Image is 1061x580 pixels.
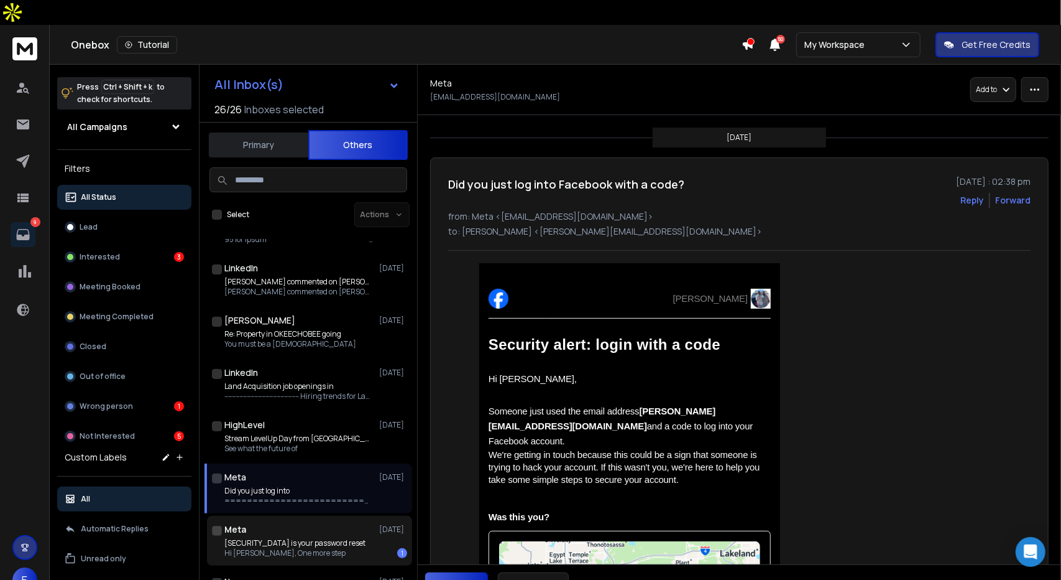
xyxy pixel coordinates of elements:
[81,192,116,202] p: All Status
[20,32,30,42] img: website_grey.svg
[224,381,374,391] p: Land Acquisition job openings in
[430,77,452,90] h1: Meta
[224,235,374,245] p: 95 lor ipsum ‌ ‌ ‌ ‌ ‌ ‌ ‌ ‌ ‌ ‌ ‌ ‌ ‌ ‌ ‌ ‌ ‌ ‌ ‌ ‌ ‌ ‌ ‌ ‌ ‌ ‌ ‌ ‌ ‌ ‌ ‌ ‌ ‌ ‌ ‌ ‌ ‌ ‌ ‌ ‌ ‌ ‌ ...
[489,373,577,384] span: Hi [PERSON_NAME],
[80,342,106,352] p: Closed
[224,391,374,401] p: ---------------------------------------- Hiring trends for Land
[244,102,324,117] h3: Inboxes selected
[224,444,374,454] p: See what the future of
[214,78,283,91] h1: All Inbox(s)
[751,289,771,309] img: 301009577_1091259378421263_5753473304749280257_n.jpg
[71,36,742,54] div: Onebox
[224,314,295,327] h1: [PERSON_NAME]
[673,293,748,304] a: [PERSON_NAME]
[204,72,410,97] button: All Inbox(s)
[224,367,258,379] h1: LinkedIn
[776,35,785,44] span: 50
[81,524,149,534] p: Automatic Replies
[57,185,191,210] button: All Status
[214,102,242,117] span: 26 / 26
[379,368,407,378] p: [DATE]
[57,215,191,240] button: Lead
[81,554,126,564] p: Unread only
[174,252,184,262] div: 3
[57,517,191,541] button: Automatic Replies
[224,548,365,558] p: Hi [PERSON_NAME], One more step
[57,160,191,177] h3: Filters
[35,20,61,30] div: v 4.0.25
[67,121,127,133] h1: All Campaigns
[77,81,165,106] p: Press to check for shortcuts.
[57,394,191,419] button: Wrong person1
[224,287,374,297] p: [PERSON_NAME] commented on [PERSON_NAME]
[57,487,191,512] button: All
[80,372,126,381] p: Out of office
[960,194,984,207] button: Reply
[57,115,191,139] button: All Campaigns
[308,130,408,160] button: Others
[80,252,120,262] p: Interested
[57,274,191,299] button: Meeting Booked
[448,210,1031,223] p: from: Meta <[EMAIL_ADDRESS][DOMAIN_NAME]>
[935,32,1039,57] button: Get Free Credits
[32,32,88,42] div: Domain: [URL]
[57,245,191,269] button: Interested3
[57,546,191,571] button: Unread only
[224,471,246,484] h1: Meta
[397,548,407,558] div: 1
[65,451,127,464] h3: Custom Labels
[224,419,265,431] h1: HighLevel
[430,92,560,102] p: [EMAIL_ADDRESS][DOMAIN_NAME]
[20,20,30,30] img: logo_orange.svg
[224,277,374,287] p: [PERSON_NAME] commented on [PERSON_NAME]…
[30,217,40,227] p: 9
[224,486,374,496] p: Did you just log into
[224,329,356,339] p: Re: Property in OKEECHOBEE going
[81,494,90,504] p: All
[489,336,720,353] span: Security alert: login with a code
[976,85,997,95] p: Add to
[224,523,246,536] h1: Meta
[379,525,407,535] p: [DATE]
[124,72,134,82] img: tab_keywords_by_traffic_grey.svg
[80,222,98,232] p: Lead
[11,222,35,247] a: 9
[224,262,258,274] h1: LinkedIn
[57,334,191,359] button: Closed
[448,175,684,193] h1: Did you just log into Facebook with a code?
[448,225,1031,238] p: to: [PERSON_NAME] <[PERSON_NAME][EMAIL_ADDRESS][DOMAIN_NAME]>
[379,472,407,482] p: [DATE]
[117,36,177,54] button: Tutorial
[224,434,374,444] p: Stream LevelUp Day from [GEOGRAPHIC_DATA]
[47,73,111,82] div: Domain Overview
[57,364,191,389] button: Out of office
[174,431,184,441] div: 5
[224,339,356,349] p: You must be a [DEMOGRAPHIC_DATA]
[995,194,1031,207] div: Forward
[80,431,135,441] p: Not Interested
[727,133,752,143] p: [DATE]
[379,420,407,430] p: [DATE]
[489,289,508,309] img: ZirYDPWh0YD.png
[962,39,1031,51] p: Get Free Credits
[489,406,771,486] span: Someone just used the email address and a code to log into your Facebook account.
[57,424,191,449] button: Not Interested5
[489,449,771,486] p: We're getting in touch because this could be a sign that someone is trying to hack your account. ...
[174,401,184,411] div: 1
[489,512,549,522] span: Was this you?
[1016,537,1045,567] div: Open Intercom Messenger
[80,401,133,411] p: Wrong person
[80,312,154,322] p: Meeting Completed
[379,316,407,325] p: [DATE]
[101,80,154,94] span: Ctrl + Shift + k
[379,263,407,273] p: [DATE]
[80,282,140,292] p: Meeting Booked
[227,210,249,220] label: Select
[804,39,870,51] p: My Workspace
[34,72,44,82] img: tab_domain_overview_orange.svg
[956,175,1031,188] p: [DATE] : 02:38 pm
[224,496,374,506] p: ======================================== Was this you? ======================================== Hi
[137,73,209,82] div: Keywords by Traffic
[57,304,191,329] button: Meeting Completed
[224,538,365,548] p: [SECURITY_DATA] is your password reset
